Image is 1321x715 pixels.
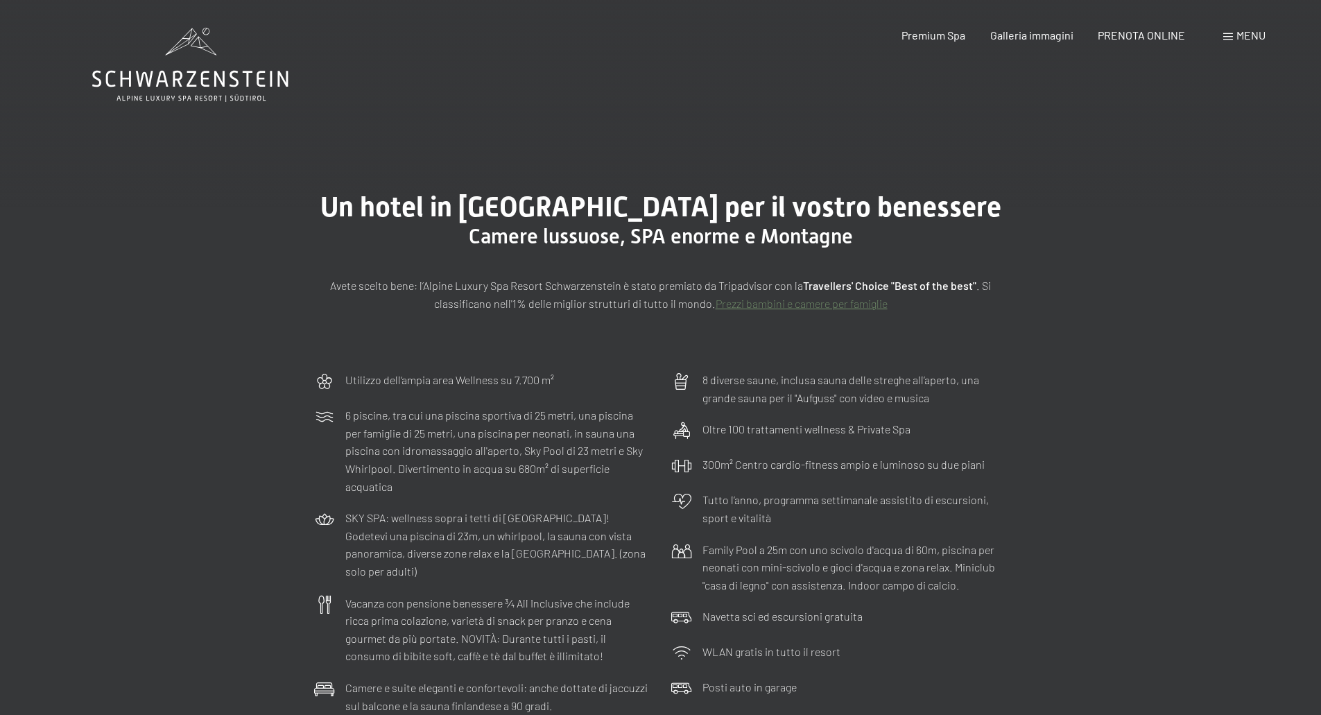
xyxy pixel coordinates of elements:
[345,406,650,495] p: 6 piscine, tra cui una piscina sportiva di 25 metri, una piscina per famiglie di 25 metri, una pi...
[901,28,965,42] a: Premium Spa
[314,277,1008,312] p: Avete scelto bene: l’Alpine Luxury Spa Resort Schwarzenstein è stato premiato da Tripadvisor con ...
[320,191,1001,223] span: Un hotel in [GEOGRAPHIC_DATA] per il vostro benessere
[345,371,554,389] p: Utilizzo dell‘ampia area Wellness su 7.700 m²
[702,420,910,438] p: Oltre 100 trattamenti wellness & Private Spa
[345,509,650,580] p: SKY SPA: wellness sopra i tetti di [GEOGRAPHIC_DATA]! Godetevi una piscina di 23m, un whirlpool, ...
[716,297,888,310] a: Prezzi bambini e camere per famiglie
[469,224,853,248] span: Camere lussuose, SPA enorme e Montagne
[702,643,840,661] p: WLAN gratis in tutto il resort
[702,491,1008,526] p: Tutto l’anno, programma settimanale assistito di escursioni, sport e vitalità
[1236,28,1266,42] span: Menu
[990,28,1073,42] a: Galleria immagini
[702,456,985,474] p: 300m² Centro cardio-fitness ampio e luminoso su due piani
[1098,28,1185,42] a: PRENOTA ONLINE
[702,608,863,626] p: Navetta sci ed escursioni gratuita
[702,678,797,696] p: Posti auto in garage
[702,371,1008,406] p: 8 diverse saune, inclusa sauna delle streghe all’aperto, una grande sauna per il "Aufguss" con vi...
[345,594,650,665] p: Vacanza con pensione benessere ¾ All Inclusive che include ricca prima colazione, varietà di snac...
[345,679,650,714] p: Camere e suite eleganti e confortevoli: anche dottate di jaccuzzi sul balcone e la sauna finlande...
[803,279,976,292] strong: Travellers' Choice "Best of the best"
[702,541,1008,594] p: Family Pool a 25m con uno scivolo d'acqua di 60m, piscina per neonati con mini-scivolo e gioci d'...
